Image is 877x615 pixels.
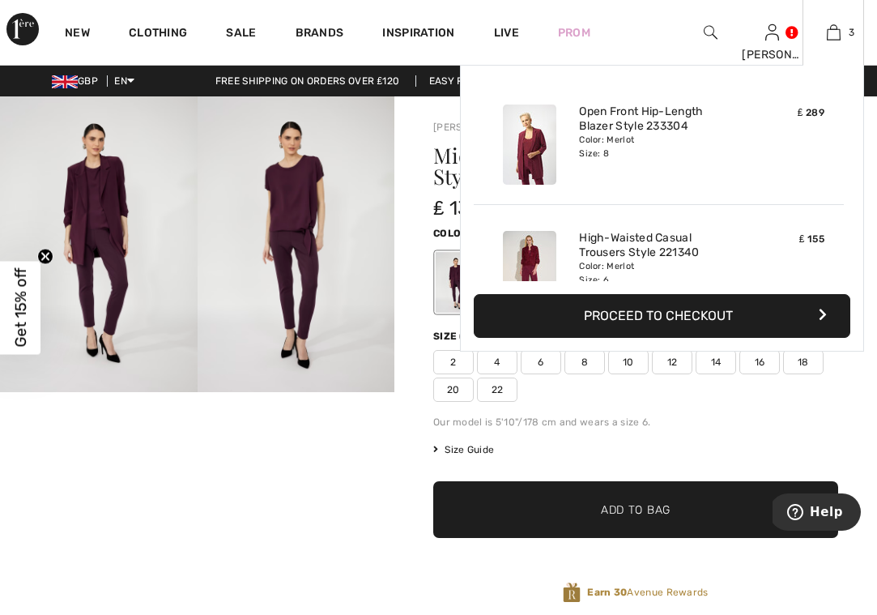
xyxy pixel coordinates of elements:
span: 16 [739,350,780,374]
img: My Bag [827,23,841,42]
span: 6 [521,350,561,374]
a: Live [494,24,519,41]
span: 2 [433,350,474,374]
span: Size Guide [433,442,494,457]
a: New [65,26,90,43]
img: My Info [765,23,779,42]
a: Clothing [129,26,187,43]
img: Avenue Rewards [563,582,581,604]
a: Free shipping on orders over ₤120 [202,75,413,87]
span: Inspiration [382,26,454,43]
span: Add to Bag [601,502,671,519]
span: Avenue Rewards [587,585,708,600]
a: Sign In [765,24,779,40]
span: 14 [696,350,736,374]
button: Close teaser [37,248,53,264]
span: 4 [477,350,517,374]
span: ₤ 289 [798,107,824,118]
span: 10 [608,350,649,374]
a: Sale [226,26,256,43]
div: [PERSON_NAME] [742,46,802,63]
img: 1ère Avenue [6,13,39,45]
a: Brands [296,26,344,43]
div: Deep plum [436,252,478,313]
span: 22 [477,378,517,402]
button: Proceed to Checkout [474,294,850,338]
span: Get 15% off [11,268,30,348]
span: ₤ 155 [799,233,824,245]
a: 3 [803,23,863,42]
div: Color: Merlot Size: 8 [579,134,739,160]
div: Color: Merlot Size: 6 [579,260,739,286]
span: 3 [849,25,854,40]
a: [PERSON_NAME] [433,122,514,133]
div: Our model is 5'10"/178 cm and wears a size 6. [433,415,838,429]
span: ₤ 135 [433,197,481,220]
img: search the website [704,23,717,42]
div: Size ([GEOGRAPHIC_DATA]/[GEOGRAPHIC_DATA]): [433,329,704,344]
button: Add to Bag [433,481,838,538]
strong: Earn 30 [587,587,627,598]
span: 8 [564,350,605,374]
iframe: Opens a widget where you can find more information [773,493,861,534]
span: 12 [652,350,692,374]
a: Open Front Hip-Length Blazer Style 233304 [579,105,739,134]
img: High-Waisted Casual Trousers Style 221340 [503,231,556,311]
a: High-Waisted Casual Trousers Style 221340 [579,231,739,260]
span: Color: [433,228,471,239]
span: 20 [433,378,474,402]
span: 18 [783,350,824,374]
img: UK Pound [52,75,78,88]
h1: Mid-rise Skinny Trousers Style 253205 [433,145,771,187]
a: Prom [558,24,590,41]
a: Easy Returns [415,75,516,87]
span: EN [114,75,134,87]
img: Open Front Hip-Length Blazer Style 233304 [503,105,556,185]
span: GBP [52,75,104,87]
img: Mid-Rise Skinny Trousers Style 253205. 2 [198,96,395,392]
